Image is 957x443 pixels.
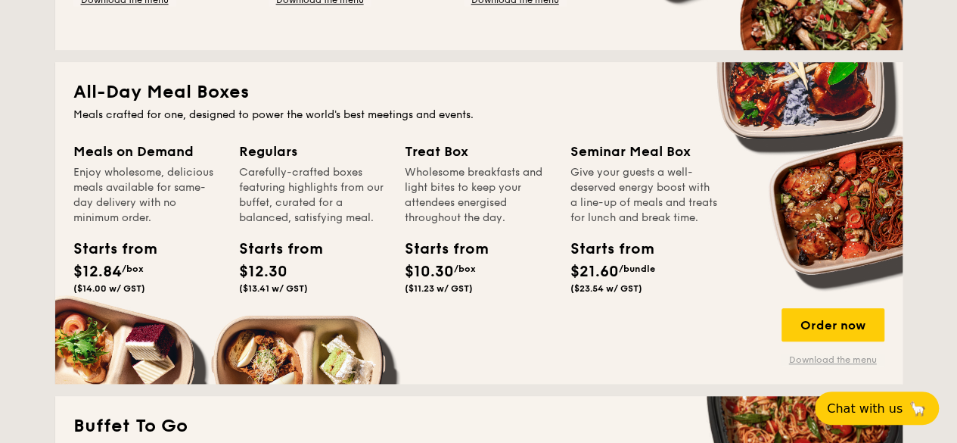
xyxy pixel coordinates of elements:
div: Starts from [239,238,307,260]
span: ($11.23 w/ GST) [405,283,473,294]
a: Download the menu [781,354,884,366]
div: Seminar Meal Box [570,141,718,162]
span: ($13.41 w/ GST) [239,283,308,294]
div: Treat Box [405,141,552,162]
span: $12.84 [73,263,122,281]
h2: Buffet To Go [73,414,884,438]
h2: All-Day Meal Boxes [73,80,884,105]
div: Give your guests a well-deserved energy boost with a line-up of meals and treats for lunch and br... [570,165,718,226]
div: Meals on Demand [73,141,221,162]
span: $12.30 [239,263,287,281]
span: ($23.54 w/ GST) [570,283,642,294]
span: /box [122,264,144,274]
div: Carefully-crafted boxes featuring highlights from our buffet, curated for a balanced, satisfying ... [239,165,387,226]
button: Chat with us🦙 [815,392,939,425]
div: Starts from [73,238,141,260]
span: /box [454,264,476,274]
div: Order now [781,308,884,342]
div: Starts from [570,238,639,260]
span: $10.30 [405,263,454,281]
div: Meals crafted for one, designed to power the world's best meetings and events. [73,108,884,123]
div: Enjoy wholesome, delicious meals available for same-day delivery with no minimum order. [73,165,221,226]
div: Wholesome breakfasts and light bites to keep your attendees energised throughout the day. [405,165,552,226]
span: 🦙 [909,400,927,417]
span: $21.60 [570,263,619,281]
span: Chat with us [827,401,903,416]
span: ($14.00 w/ GST) [73,283,145,294]
div: Regulars [239,141,387,162]
div: Starts from [405,238,473,260]
span: /bundle [619,264,655,274]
